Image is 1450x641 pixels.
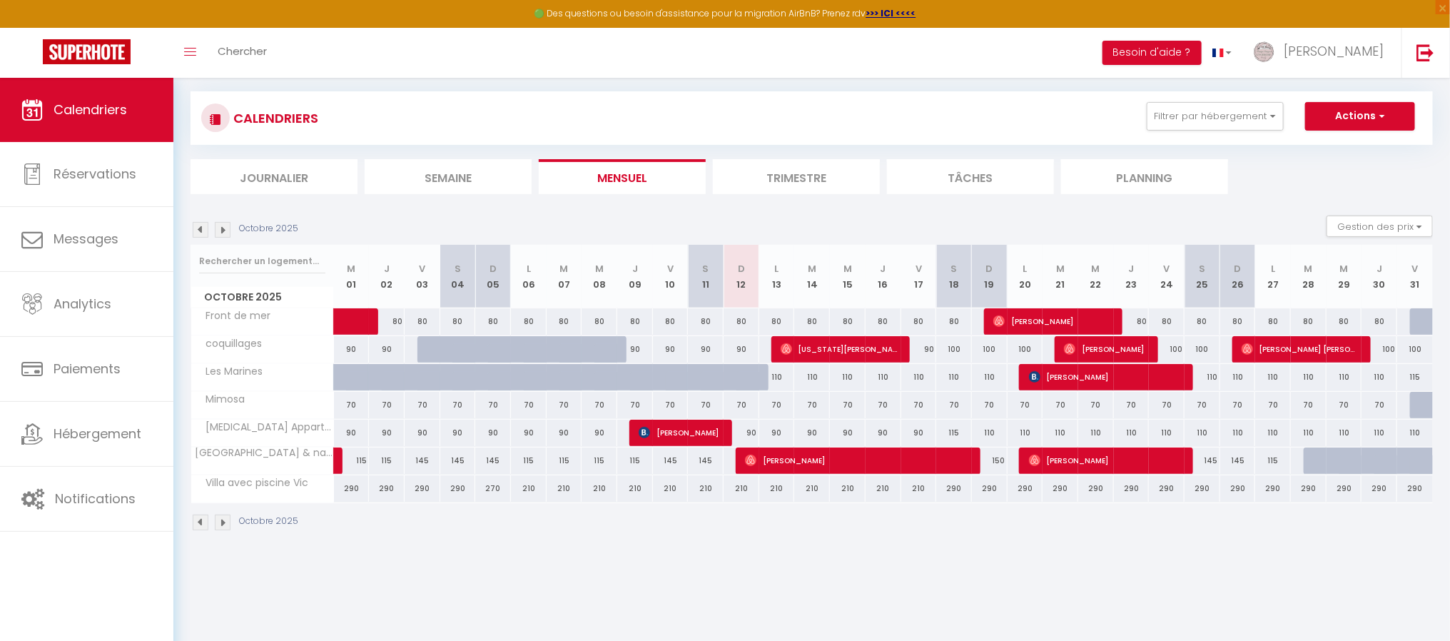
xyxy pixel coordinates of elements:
div: 110 [1114,420,1150,446]
abbr: V [667,262,674,276]
div: 270 [475,475,511,502]
span: Hébergement [54,425,141,443]
div: 210 [830,475,866,502]
div: 210 [582,475,617,502]
li: Tâches [887,159,1054,194]
div: 145 [475,448,511,474]
div: 290 [440,475,476,502]
div: 90 [794,420,830,446]
th: 22 [1078,245,1114,308]
div: 90 [724,420,759,446]
th: 02 [369,245,405,308]
span: Octobre 2025 [191,287,333,308]
th: 13 [759,245,795,308]
div: 70 [405,392,440,418]
abbr: M [559,262,568,276]
span: Chercher [218,44,267,59]
div: 290 [1008,475,1043,502]
div: 145 [440,448,476,474]
th: 04 [440,245,476,308]
span: [MEDICAL_DATA] Appartement vic [193,420,336,435]
div: 100 [1397,336,1433,363]
div: 70 [830,392,866,418]
th: 31 [1397,245,1433,308]
div: 115 [511,448,547,474]
div: 70 [1362,392,1397,418]
div: 290 [1078,475,1114,502]
div: 210 [511,475,547,502]
div: 80 [582,308,617,335]
abbr: D [1234,262,1242,276]
abbr: M [1304,262,1313,276]
div: 110 [1220,364,1256,390]
img: ... [1253,41,1274,62]
div: 110 [1008,420,1043,446]
div: 145 [688,448,724,474]
th: 05 [475,245,511,308]
th: 15 [830,245,866,308]
div: 100 [1362,336,1397,363]
div: 90 [405,420,440,446]
abbr: J [881,262,886,276]
span: Calendriers [54,101,127,118]
abbr: J [1128,262,1134,276]
div: 70 [724,392,759,418]
span: Analytics [54,295,111,313]
div: 70 [759,392,795,418]
div: 70 [1291,392,1327,418]
li: Trimestre [713,159,880,194]
span: [PERSON_NAME] [1284,42,1384,60]
div: 110 [1362,364,1397,390]
abbr: M [843,262,852,276]
div: 80 [1327,308,1362,335]
li: Semaine [365,159,532,194]
div: 70 [901,392,937,418]
abbr: L [1023,262,1027,276]
div: 80 [1255,308,1291,335]
div: 110 [1327,364,1362,390]
div: 290 [1291,475,1327,502]
div: 210 [866,475,901,502]
div: 145 [1185,448,1220,474]
div: 210 [688,475,724,502]
abbr: D [738,262,745,276]
div: 90 [334,336,370,363]
div: 290 [1220,475,1256,502]
span: [PERSON_NAME] [1029,447,1184,474]
div: 290 [972,475,1008,502]
div: 110 [1255,364,1291,390]
div: 90 [511,420,547,446]
div: 110 [1291,420,1327,446]
div: 70 [936,392,972,418]
abbr: M [1340,262,1349,276]
a: >>> ICI <<<< [866,7,916,19]
div: 70 [511,392,547,418]
div: 100 [1149,336,1185,363]
div: 110 [1185,364,1220,390]
span: Les Marines [193,364,267,380]
div: 70 [369,392,405,418]
abbr: L [775,262,779,276]
div: 80 [1185,308,1220,335]
div: 90 [582,420,617,446]
div: 110 [1043,420,1078,446]
div: 290 [369,475,405,502]
span: [PERSON_NAME] [993,308,1112,335]
span: [PERSON_NAME] [1029,363,1184,390]
img: logout [1416,44,1434,61]
div: 70 [1114,392,1150,418]
span: [PERSON_NAME] [639,419,722,446]
div: 110 [1362,420,1397,446]
a: ... [PERSON_NAME] [1242,28,1401,78]
div: 210 [547,475,582,502]
div: 110 [936,364,972,390]
span: coquillages [193,336,266,352]
div: 80 [617,308,653,335]
div: 90 [759,420,795,446]
div: 70 [1220,392,1256,418]
div: 70 [653,392,689,418]
div: 80 [1220,308,1256,335]
div: 145 [1220,448,1256,474]
div: 90 [901,420,937,446]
